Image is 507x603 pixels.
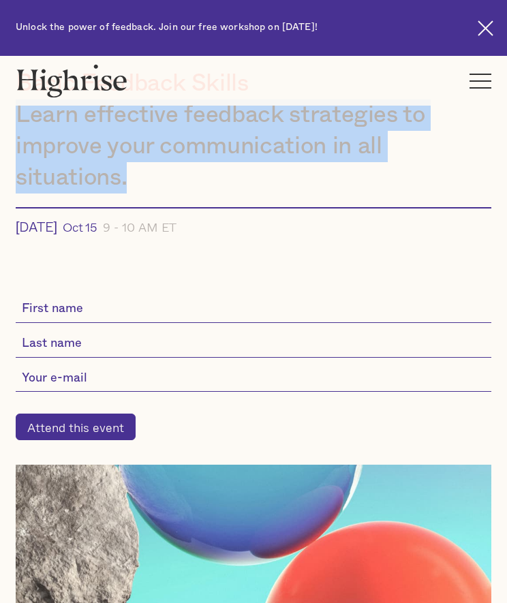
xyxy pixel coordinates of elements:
[16,331,491,358] input: Last name
[16,99,491,194] div: Learn effective feedback strategies to improve your communication in all situations.
[16,366,491,392] input: Your e-mail
[16,64,128,97] img: Highrise logo
[16,414,136,440] input: Attend this event
[103,221,176,233] div: 9 - 10 AM ET
[85,221,97,233] div: 15
[16,296,491,323] input: First name
[16,296,491,440] form: current-single-event-subscribe-form
[16,219,57,234] div: [DATE]
[63,221,83,233] div: Oct
[478,20,493,36] img: Cross icon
